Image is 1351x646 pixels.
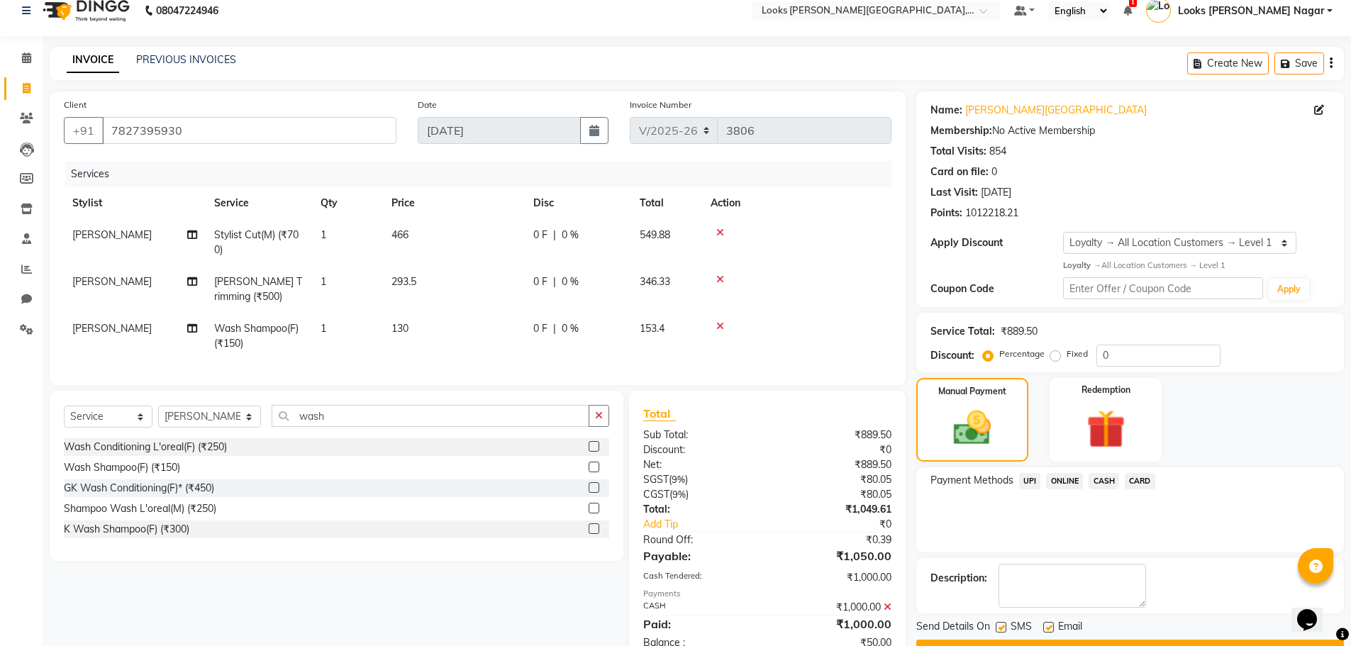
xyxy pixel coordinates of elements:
div: ₹1,050.00 [767,547,902,564]
span: | [553,228,556,243]
div: ₹889.50 [767,428,902,442]
span: ONLINE [1046,473,1083,489]
label: Fixed [1067,347,1088,360]
a: Add Tip [633,517,789,532]
div: Shampoo Wash L'oreal(M) (₹250) [64,501,216,516]
div: Membership: [930,123,992,138]
div: Paid: [633,616,767,633]
span: 0 % [562,321,579,336]
span: 0 % [562,274,579,289]
span: [PERSON_NAME] Trimming (₹500) [214,275,302,303]
div: ( ) [633,472,767,487]
label: Manual Payment [938,385,1006,398]
div: ₹1,049.61 [767,502,902,517]
div: Name: [930,103,962,118]
a: 1 [1123,4,1132,17]
button: Save [1274,52,1324,74]
span: 293.5 [391,275,416,288]
strong: Loyalty → [1063,260,1101,270]
th: Stylist [64,187,206,219]
span: Stylist Cut(M) (₹700) [214,228,299,256]
span: Total [643,406,676,421]
img: _cash.svg [942,406,1003,450]
div: 854 [989,144,1006,159]
span: 0 F [533,274,547,289]
span: CGST [643,488,669,501]
span: | [553,321,556,336]
div: Description: [930,571,987,586]
span: CASH [1089,473,1119,489]
span: 1 [321,275,326,288]
span: [PERSON_NAME] [72,322,152,335]
span: SMS [1011,619,1032,637]
label: Invoice Number [630,99,691,111]
div: ₹1,000.00 [767,600,902,615]
div: ₹0 [767,442,902,457]
div: Total: [633,502,767,517]
span: 346.33 [640,275,670,288]
div: K Wash Shampoo(F) (₹300) [64,522,189,537]
div: CASH [633,600,767,615]
span: 549.88 [640,228,670,241]
span: 466 [391,228,408,241]
th: Action [702,187,891,219]
input: Enter Offer / Coupon Code [1063,277,1263,299]
span: CARD [1125,473,1155,489]
div: Apply Discount [930,235,1064,250]
div: Discount: [633,442,767,457]
div: ( ) [633,487,767,502]
div: Card on file: [930,165,989,179]
label: Percentage [999,347,1045,360]
div: GK Wash Conditioning(F)* (₹450) [64,481,214,496]
div: Total Visits: [930,144,986,159]
span: | [553,274,556,289]
div: ₹0.39 [767,533,902,547]
th: Service [206,187,312,219]
input: Search or Scan [272,405,589,427]
label: Date [418,99,437,111]
span: 9% [672,474,685,485]
div: Round Off: [633,533,767,547]
span: 130 [391,322,408,335]
div: 1012218.21 [965,206,1018,221]
div: Points: [930,206,962,221]
span: [PERSON_NAME] [72,228,152,241]
div: ₹80.05 [767,472,902,487]
div: Coupon Code [930,282,1064,296]
div: Services [65,161,902,187]
label: Client [64,99,87,111]
div: ₹889.50 [767,457,902,472]
a: [PERSON_NAME][GEOGRAPHIC_DATA] [965,103,1147,118]
div: Discount: [930,348,974,363]
img: _gift.svg [1074,405,1138,453]
span: Send Details On [916,619,990,637]
div: ₹1,000.00 [767,570,902,585]
div: Wash Shampoo(F) (₹150) [64,460,180,475]
a: INVOICE [67,48,119,73]
span: 0 F [533,228,547,243]
div: Payments [643,588,891,600]
span: [PERSON_NAME] [72,275,152,288]
div: Net: [633,457,767,472]
label: Redemption [1082,384,1130,396]
th: Total [631,187,702,219]
span: 153.4 [640,322,665,335]
span: 1 [321,228,326,241]
span: 0 % [562,228,579,243]
div: ₹1,000.00 [767,616,902,633]
span: Payment Methods [930,473,1013,488]
div: 0 [991,165,997,179]
span: 9% [672,489,686,500]
button: Create New [1187,52,1269,74]
button: Apply [1269,279,1309,300]
th: Price [383,187,525,219]
div: No Active Membership [930,123,1330,138]
input: Search by Name/Mobile/Email/Code [102,117,396,144]
div: [DATE] [981,185,1011,200]
div: Last Visit: [930,185,978,200]
div: ₹80.05 [767,487,902,502]
a: PREVIOUS INVOICES [136,53,236,66]
span: Email [1058,619,1082,637]
th: Disc [525,187,631,219]
span: Wash Shampoo(F) (₹150) [214,322,299,350]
